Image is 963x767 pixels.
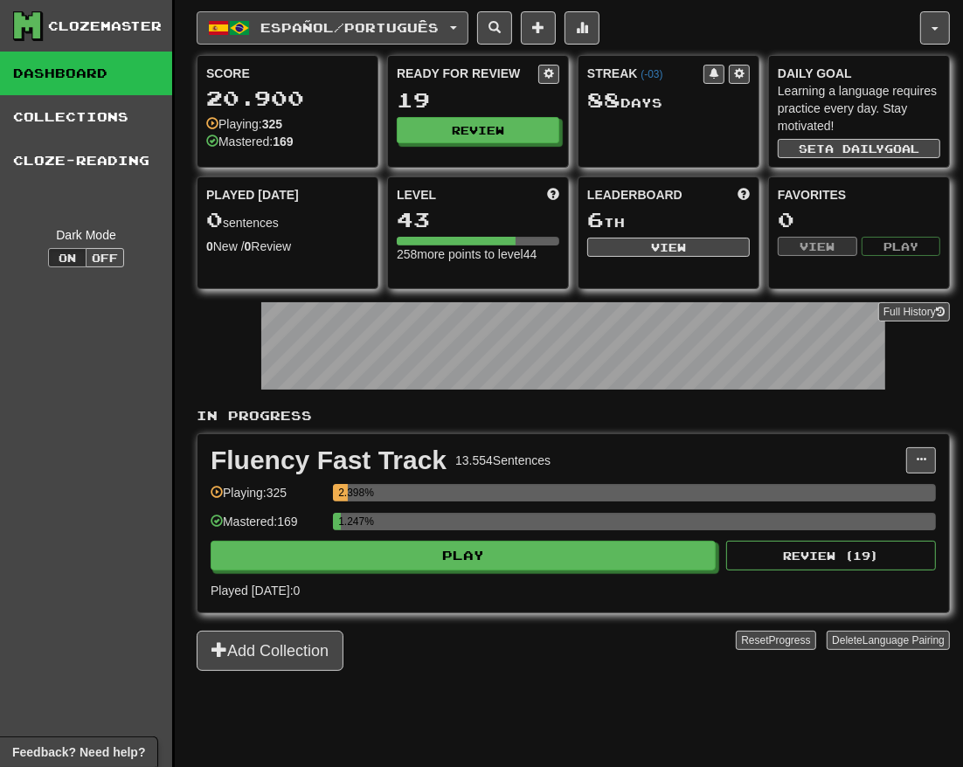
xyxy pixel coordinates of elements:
[397,209,559,231] div: 43
[206,207,223,231] span: 0
[197,11,468,45] button: Español/Português
[245,239,252,253] strong: 0
[397,186,436,204] span: Level
[13,226,159,244] div: Dark Mode
[338,484,347,501] div: 2.398%
[778,139,940,158] button: Seta dailygoal
[878,302,950,321] a: Full History
[521,11,556,45] button: Add sentence to collection
[769,634,811,646] span: Progress
[397,65,538,82] div: Ready for Review
[206,186,299,204] span: Played [DATE]
[587,87,620,112] span: 88
[211,484,324,513] div: Playing: 325
[778,186,940,204] div: Favorites
[587,209,750,231] div: th
[397,117,559,143] button: Review
[48,248,87,267] button: On
[565,11,599,45] button: More stats
[477,11,512,45] button: Search sentences
[197,631,343,671] button: Add Collection
[587,186,682,204] span: Leaderboard
[12,743,145,761] span: Open feedback widget
[825,142,884,155] span: a daily
[587,89,750,112] div: Day s
[863,634,945,646] span: Language Pairing
[726,541,936,570] button: Review (19)
[206,115,282,133] div: Playing:
[48,17,162,35] div: Clozemaster
[206,133,294,150] div: Mastered:
[641,68,662,80] a: (-03)
[211,447,447,473] div: Fluency Fast Track
[587,238,750,257] button: View
[587,65,703,82] div: Streak
[827,631,950,650] button: DeleteLanguage Pairing
[206,238,369,255] div: New / Review
[206,65,369,82] div: Score
[862,237,941,256] button: Play
[211,513,324,542] div: Mastered: 169
[397,89,559,111] div: 19
[206,209,369,231] div: sentences
[261,20,440,35] span: Español / Português
[86,248,124,267] button: Off
[211,541,716,570] button: Play
[778,237,857,256] button: View
[397,245,559,263] div: 258 more points to level 44
[587,207,604,231] span: 6
[206,87,369,109] div: 20.900
[738,186,750,204] span: This week in points, UTC
[736,631,815,650] button: ResetProgress
[455,452,551,469] div: 13.554 Sentences
[778,82,940,135] div: Learning a language requires practice every day. Stay motivated!
[778,209,940,231] div: 0
[778,65,940,82] div: Daily Goal
[273,135,293,149] strong: 169
[211,584,300,598] span: Played [DATE]: 0
[197,407,950,425] p: In Progress
[262,117,282,131] strong: 325
[206,239,213,253] strong: 0
[338,513,340,530] div: 1.247%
